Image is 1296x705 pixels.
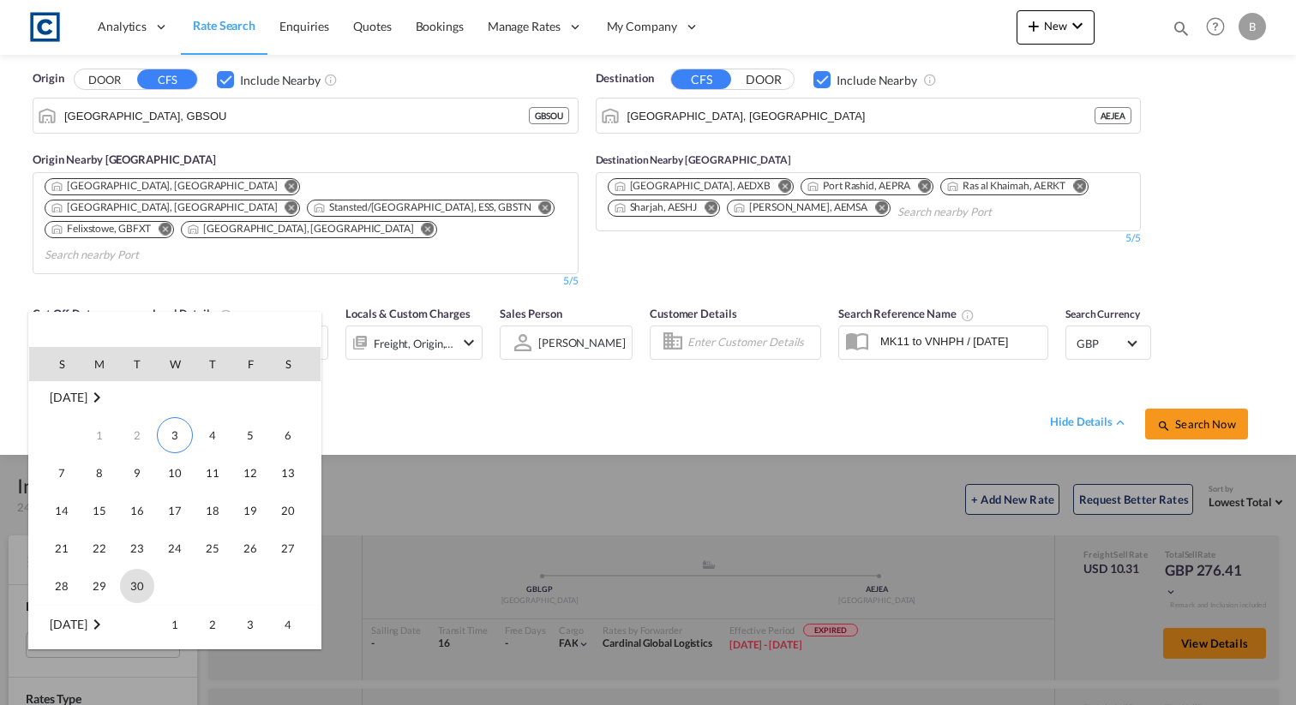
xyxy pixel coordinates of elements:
[82,531,117,565] span: 22
[29,643,81,681] td: Sunday October 5 2025
[156,492,194,529] td: Wednesday September 17 2025
[45,493,79,528] span: 14
[194,643,231,681] td: Thursday October 9 2025
[29,416,321,454] tr: Week 1
[158,531,192,565] span: 24
[50,390,87,404] span: [DATE]
[156,643,194,681] td: Wednesday October 8 2025
[194,605,231,643] td: Thursday October 2 2025
[45,456,79,490] span: 7
[233,531,267,565] span: 26
[118,567,156,606] td: Tuesday September 30 2025
[29,605,156,643] td: October 2025
[81,347,118,381] th: M
[233,607,267,642] span: 3
[231,347,269,381] th: F
[120,493,154,528] span: 16
[158,493,192,528] span: 17
[269,454,321,492] td: Saturday September 13 2025
[120,456,154,490] span: 9
[81,643,118,681] td: Monday October 6 2025
[118,643,156,681] td: Tuesday October 7 2025
[118,492,156,529] td: Tuesday September 16 2025
[194,416,231,454] td: Thursday September 4 2025
[269,492,321,529] td: Saturday September 20 2025
[29,454,81,492] td: Sunday September 7 2025
[156,529,194,567] td: Wednesday September 24 2025
[118,416,156,454] td: Tuesday September 2 2025
[82,493,117,528] span: 15
[81,416,118,454] td: Monday September 1 2025
[233,418,267,452] span: 5
[194,492,231,529] td: Thursday September 18 2025
[29,454,321,492] tr: Week 2
[231,529,269,567] td: Friday September 26 2025
[156,347,194,381] th: W
[156,416,194,454] td: Wednesday September 3 2025
[81,567,118,606] td: Monday September 29 2025
[156,605,194,643] td: Wednesday October 1 2025
[29,492,321,529] tr: Week 3
[50,617,87,631] span: [DATE]
[233,493,267,528] span: 19
[29,567,321,606] tr: Week 5
[29,492,81,529] td: Sunday September 14 2025
[271,456,305,490] span: 13
[157,417,193,453] span: 3
[29,605,321,643] tr: Week 1
[29,347,321,648] md-calendar: Calendar
[231,492,269,529] td: Friday September 19 2025
[269,416,321,454] td: Saturday September 6 2025
[29,529,321,567] tr: Week 4
[81,454,118,492] td: Monday September 8 2025
[194,454,231,492] td: Thursday September 11 2025
[81,529,118,567] td: Monday September 22 2025
[156,454,194,492] td: Wednesday September 10 2025
[29,378,321,416] td: September 2025
[231,605,269,643] td: Friday October 3 2025
[271,531,305,565] span: 27
[269,347,321,381] th: S
[45,531,79,565] span: 21
[82,569,117,603] span: 29
[195,418,230,452] span: 4
[233,456,267,490] span: 12
[195,456,230,490] span: 11
[118,347,156,381] th: T
[118,529,156,567] td: Tuesday September 23 2025
[269,529,321,567] td: Saturday September 27 2025
[82,456,117,490] span: 8
[269,605,321,643] td: Saturday October 4 2025
[81,492,118,529] td: Monday September 15 2025
[195,607,230,642] span: 2
[271,493,305,528] span: 20
[158,456,192,490] span: 10
[158,607,192,642] span: 1
[194,529,231,567] td: Thursday September 25 2025
[29,567,81,606] td: Sunday September 28 2025
[29,378,321,416] tr: Week undefined
[29,643,321,681] tr: Week 2
[118,454,156,492] td: Tuesday September 9 2025
[29,529,81,567] td: Sunday September 21 2025
[120,569,154,603] span: 30
[231,643,269,681] td: Friday October 10 2025
[195,493,230,528] span: 18
[271,607,305,642] span: 4
[194,347,231,381] th: T
[120,531,154,565] span: 23
[269,643,321,681] td: Saturday October 11 2025
[29,347,81,381] th: S
[231,454,269,492] td: Friday September 12 2025
[231,416,269,454] td: Friday September 5 2025
[271,418,305,452] span: 6
[195,531,230,565] span: 25
[45,569,79,603] span: 28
